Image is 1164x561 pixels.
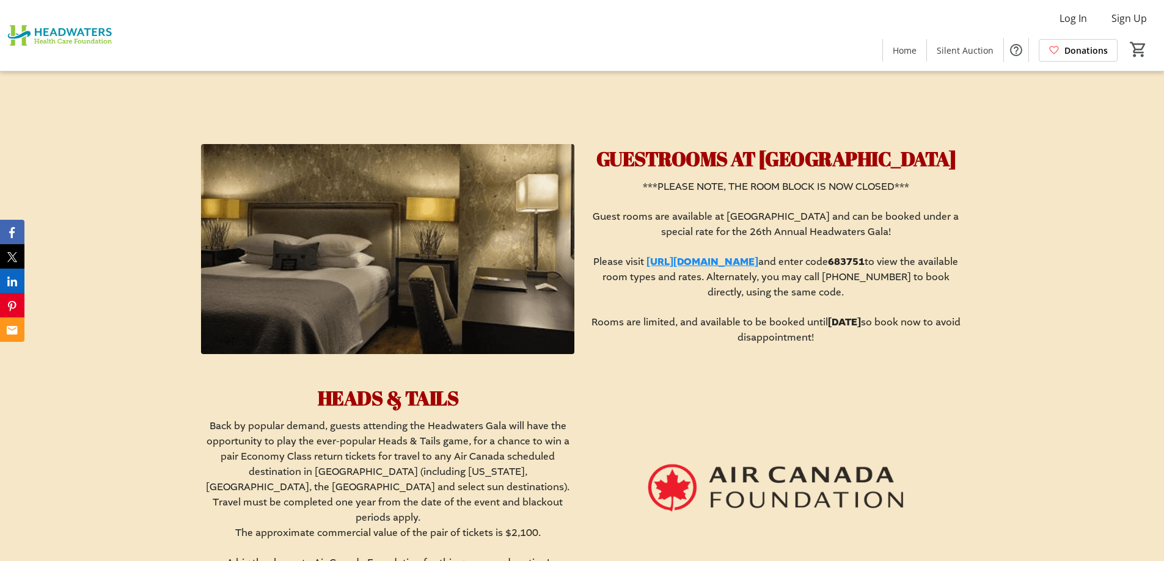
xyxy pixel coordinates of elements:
button: Sign Up [1102,9,1157,28]
button: Cart [1127,38,1149,60]
span: Silent Auction [937,44,994,57]
span: The approximate commercial value of the pair of tickets is $2,100. [235,526,541,539]
a: Silent Auction [927,39,1003,62]
span: GUESTROOMS AT [GEOGRAPHIC_DATA] [596,145,956,172]
a: Home [883,39,926,62]
button: Help [1004,38,1028,62]
img: Headwaters Health Care Foundation's Logo [7,5,116,66]
span: Guest rooms are available at [GEOGRAPHIC_DATA] and can be booked under a special rate for the 26t... [593,210,959,238]
span: to view the available room types and rates. Alternately, you may call [PHONE_NUMBER] to book dire... [602,255,959,299]
strong: 683751 [828,255,865,269]
span: and enter code [758,255,828,268]
span: Rooms are limited, and available to be booked until [591,316,828,328]
span: Home [893,44,917,57]
span: Sign Up [1111,11,1147,26]
span: ***PLEASE NOTE, THE ROOM BLOCK IS NOW CLOSED*** [643,180,909,193]
span: Back by popular demand, guests attending the Headwaters Gala will have the opportunity to play th... [206,419,569,524]
a: Donations [1039,39,1118,62]
img: undefined [201,144,574,354]
strong: [DATE] [828,316,861,329]
span: Please visit [593,255,644,268]
span: Log In [1060,11,1087,26]
span: Donations [1064,44,1108,57]
button: Log In [1050,9,1097,28]
span: HEADS & TAILS [318,385,459,411]
a: [URL][DOMAIN_NAME] [646,255,758,269]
